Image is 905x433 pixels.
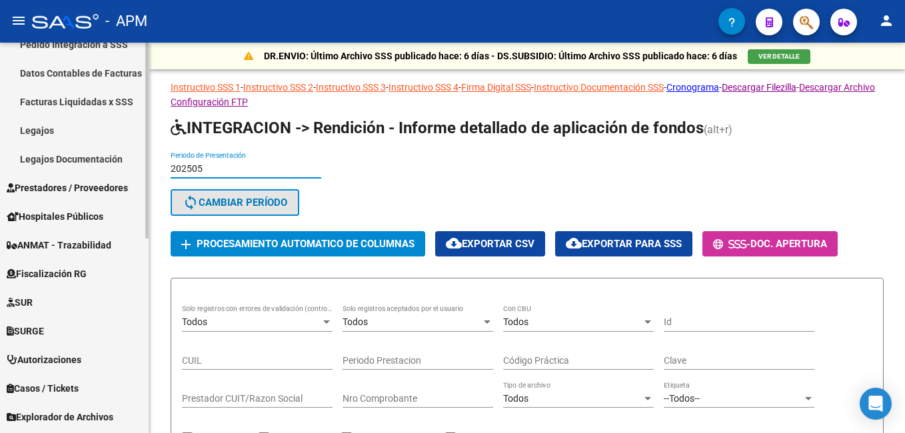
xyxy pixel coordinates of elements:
[702,231,838,256] button: -Doc. Apertura
[664,393,700,404] span: --Todos--
[171,82,241,93] a: Instructivo SSS 1
[7,295,33,310] span: SUR
[566,235,582,251] mat-icon: cloud_download
[758,53,800,60] span: VER DETALLE
[264,49,737,63] p: DR.ENVIO: Último Archivo SSS publicado hace: 6 días - DS.SUBSIDIO: Último Archivo SSS publicado h...
[7,324,44,338] span: SURGE
[7,381,79,396] span: Casos / Tickets
[7,410,113,424] span: Explorador de Archivos
[704,123,732,136] span: (alt+r)
[446,235,462,251] mat-icon: cloud_download
[750,238,827,250] span: Doc. Apertura
[389,82,458,93] a: Instructivo SSS 4
[435,231,545,256] button: Exportar CSV
[461,82,531,93] a: Firma Digital SSS
[7,266,87,281] span: Fiscalización RG
[171,80,884,109] p: - - - - - - - -
[7,238,111,252] span: ANMAT - Trazabilidad
[182,316,207,327] span: Todos
[722,82,796,93] a: Descargar Filezilla
[555,231,692,256] button: Exportar para SSS
[7,209,103,224] span: Hospitales Públicos
[171,119,704,137] span: INTEGRACION -> Rendición - Informe detallado de aplicación de fondos
[243,82,313,93] a: Instructivo SSS 2
[860,388,892,420] div: Open Intercom Messenger
[171,189,299,216] button: Cambiar Período
[7,181,128,195] span: Prestadores / Proveedores
[878,13,894,29] mat-icon: person
[7,352,81,367] span: Autorizaciones
[11,13,27,29] mat-icon: menu
[446,238,534,250] span: Exportar CSV
[534,82,664,93] a: Instructivo Documentación SSS
[503,393,528,404] span: Todos
[713,238,750,250] span: -
[178,236,194,252] mat-icon: add
[748,49,810,64] button: VER DETALLE
[183,195,199,211] mat-icon: sync
[503,316,528,327] span: Todos
[343,316,368,327] span: Todos
[566,238,682,250] span: Exportar para SSS
[666,82,719,93] a: Cronograma
[183,197,287,209] span: Cambiar Período
[105,7,147,36] span: - APM
[171,231,425,256] button: Procesamiento automatico de columnas
[316,82,386,93] a: Instructivo SSS 3
[197,238,415,250] span: Procesamiento automatico de columnas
